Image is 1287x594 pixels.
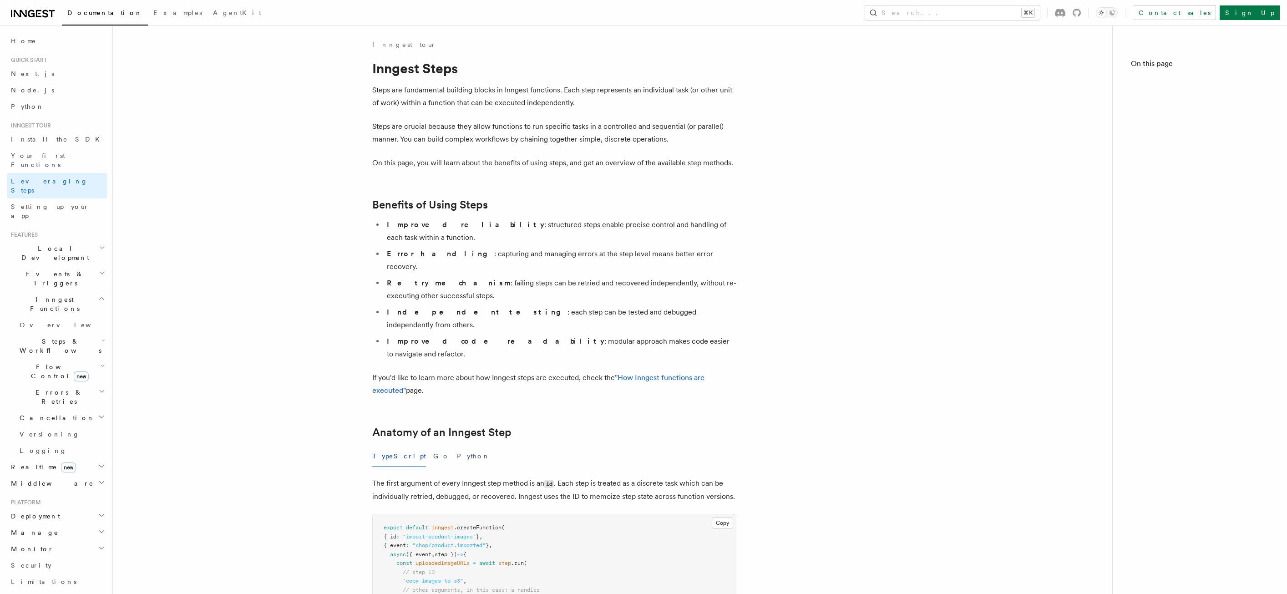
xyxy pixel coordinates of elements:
[524,560,527,566] span: (
[403,587,540,593] span: // other arguments, in this case: a handler
[372,446,426,467] button: TypeScript
[502,524,505,531] span: (
[208,3,267,25] a: AgentKit
[384,524,403,531] span: export
[457,446,490,467] button: Python
[712,517,733,529] button: Copy
[11,203,89,219] span: Setting up your app
[7,33,107,49] a: Home
[16,413,95,422] span: Cancellation
[11,36,36,46] span: Home
[7,266,107,291] button: Events & Triggers
[544,480,554,488] code: id
[16,442,107,459] a: Logging
[7,173,107,198] a: Leveraging Steps
[7,557,107,574] a: Security
[7,528,59,537] span: Manage
[7,462,76,472] span: Realtime
[435,551,457,558] span: step })
[7,82,107,98] a: Node.js
[7,574,107,590] a: Limitations
[7,244,99,262] span: Local Development
[403,578,463,584] span: "copy-images-to-s3"
[7,66,107,82] a: Next.js
[7,147,107,173] a: Your first Functions
[372,60,736,76] h1: Inngest Steps
[16,388,99,406] span: Errors & Retries
[406,524,428,531] span: default
[11,136,105,143] span: Install the SDK
[457,551,463,558] span: =>
[62,3,148,25] a: Documentation
[431,551,435,558] span: ,
[511,560,524,566] span: .run
[7,240,107,266] button: Local Development
[7,459,107,475] button: Realtimenew
[431,524,454,531] span: inngest
[396,533,400,540] span: :
[148,3,208,25] a: Examples
[7,295,98,313] span: Inngest Functions
[7,544,54,553] span: Monitor
[20,447,67,454] span: Logging
[384,533,396,540] span: { id
[865,5,1040,20] button: Search...⌘K
[20,431,80,438] span: Versioning
[16,426,107,442] a: Versioning
[406,551,431,558] span: ({ event
[473,560,476,566] span: =
[11,86,54,94] span: Node.js
[406,542,409,548] span: :
[387,279,511,287] strong: Retry mechanism
[372,84,736,109] p: Steps are fundamental building blocks in Inngest functions. Each step represents an individual ta...
[387,308,567,316] strong: Independent testing
[498,560,511,566] span: step
[213,9,261,16] span: AgentKit
[7,508,107,524] button: Deployment
[7,541,107,557] button: Monitor
[372,40,436,49] a: Inngest tour
[7,499,41,506] span: Platform
[16,317,107,333] a: Overview
[403,533,476,540] span: "import-product-images"
[396,560,412,566] span: const
[7,122,51,129] span: Inngest tour
[67,9,142,16] span: Documentation
[20,321,113,329] span: Overview
[7,524,107,541] button: Manage
[372,198,488,211] a: Benefits of Using Steps
[372,477,736,503] p: The first argument of every Inngest step method is an . Each step is treated as a discrete task w...
[11,103,44,110] span: Python
[1220,5,1280,20] a: Sign Up
[372,157,736,169] p: On this page, you will learn about the benefits of using steps, and get an overview of the availa...
[479,533,482,540] span: ,
[489,542,492,548] span: ,
[11,178,88,194] span: Leveraging Steps
[486,542,489,548] span: }
[1133,5,1216,20] a: Contact sales
[7,56,47,64] span: Quick start
[403,569,435,575] span: // step ID
[7,198,107,224] a: Setting up your app
[1096,7,1118,18] button: Toggle dark mode
[7,291,107,317] button: Inngest Functions
[372,371,736,397] p: If you'd like to learn more about how Inngest steps are executed, check the page.
[454,524,502,531] span: .createFunction
[463,551,466,558] span: {
[384,542,406,548] span: { event
[16,410,107,426] button: Cancellation
[412,542,486,548] span: "shop/product.imported"
[7,475,107,492] button: Middleware
[387,249,494,258] strong: Error handling
[16,337,101,355] span: Steps & Workflows
[1022,8,1034,17] kbd: ⌘K
[384,218,736,244] li: : structured steps enable precise control and handling of each task within a function.
[384,335,736,360] li: : modular approach makes code easier to navigate and refactor.
[11,578,76,585] span: Limitations
[7,131,107,147] a: Install the SDK
[415,560,470,566] span: uploadedImageURLs
[11,152,65,168] span: Your first Functions
[11,70,54,77] span: Next.js
[11,562,51,569] span: Security
[479,560,495,566] span: await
